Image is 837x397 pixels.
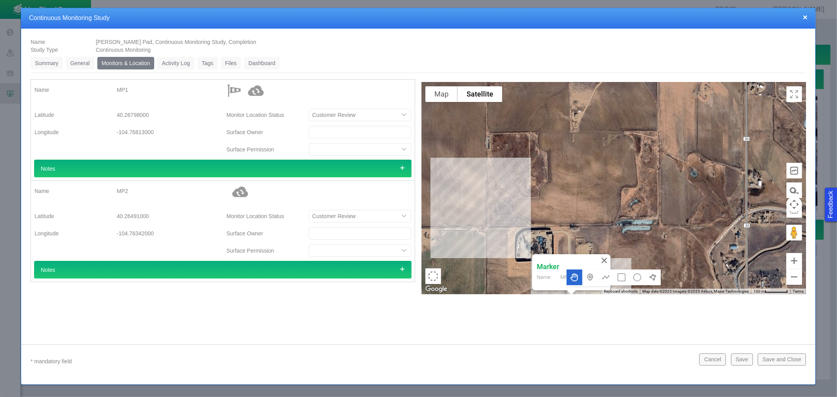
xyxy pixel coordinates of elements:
[244,57,280,69] a: Dashboard
[786,253,802,269] button: Zoom in
[220,108,303,122] label: Monitor Location Status
[96,39,256,45] span: [PERSON_NAME] Pad, Continuous Monitoring Study, Completion
[458,86,502,102] button: Show satellite imagery
[567,270,582,285] button: Move the map
[117,209,219,223] div: 40.26491000
[629,270,645,285] button: Draw a circle
[117,108,219,122] div: 40.26798000
[537,262,559,271] h4: Marker
[96,47,151,53] span: Continuous Monitoring
[645,270,661,285] button: Draw a polygon
[117,83,219,97] div: MP1
[642,289,749,293] span: Map data ©2025 Imagery ©2025 Airbus, Maxar Technologies
[731,353,753,365] button: Save
[582,270,598,285] button: Add a marker
[758,353,806,365] button: Save and Close
[425,268,441,284] button: Select area
[803,13,808,21] button: close
[97,57,155,69] a: Monitors & Location
[157,57,194,69] a: Activity Log
[34,160,412,177] div: Notes
[220,226,303,240] label: Surface Owner
[786,202,802,218] button: Measure
[753,289,765,293] span: 100 m
[31,57,63,69] a: Summary
[614,270,629,285] button: Draw a rectangle
[560,274,571,280] span: MP2
[197,57,218,69] a: Tags
[226,83,242,98] img: Noise$Image_collection_Noise$Windsock.png
[423,284,449,294] img: Google
[786,225,802,240] button: Drag Pegman onto the map to open Street View
[786,182,802,198] button: Measure
[117,125,219,139] div: -104.76813000
[117,226,219,240] div: -104.76342000
[425,86,458,102] button: Show street map
[793,289,804,293] a: Terms (opens in new tab)
[28,226,111,240] label: Longitude
[220,125,303,139] label: Surface Owner
[220,209,303,223] label: Monitor Location Status
[221,57,241,69] a: Files
[699,353,726,365] button: Cancel
[31,357,693,366] p: * mandatory field
[28,125,111,139] label: Longitude
[28,209,111,223] label: Latitude
[31,39,45,45] span: Name
[786,86,802,102] button: Toggle Fullscreen in browser window
[220,142,303,157] label: Surface Permission
[232,184,248,200] img: Synced with API
[29,14,808,22] h4: Continuous Monitoring Study
[786,269,802,285] button: Zoom out
[423,284,449,294] a: Open this area in Google Maps (opens a new window)
[28,83,111,97] label: Name
[248,83,264,98] img: Synced with API
[786,197,802,212] button: Map camera controls
[117,184,219,198] div: MP2
[28,184,111,198] label: Name
[220,244,303,258] label: Surface Permission
[537,274,552,280] span: Name:
[786,163,802,178] button: Elevation
[66,57,94,69] a: General
[751,289,790,294] button: Map Scale: 100 m per 55 pixels
[598,270,614,285] button: Draw a multipoint line
[598,254,611,267] button: Close
[31,47,58,53] span: Study Type
[28,108,111,122] label: Latitude
[34,261,412,279] div: Notes
[604,289,638,294] button: Keyboard shortcuts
